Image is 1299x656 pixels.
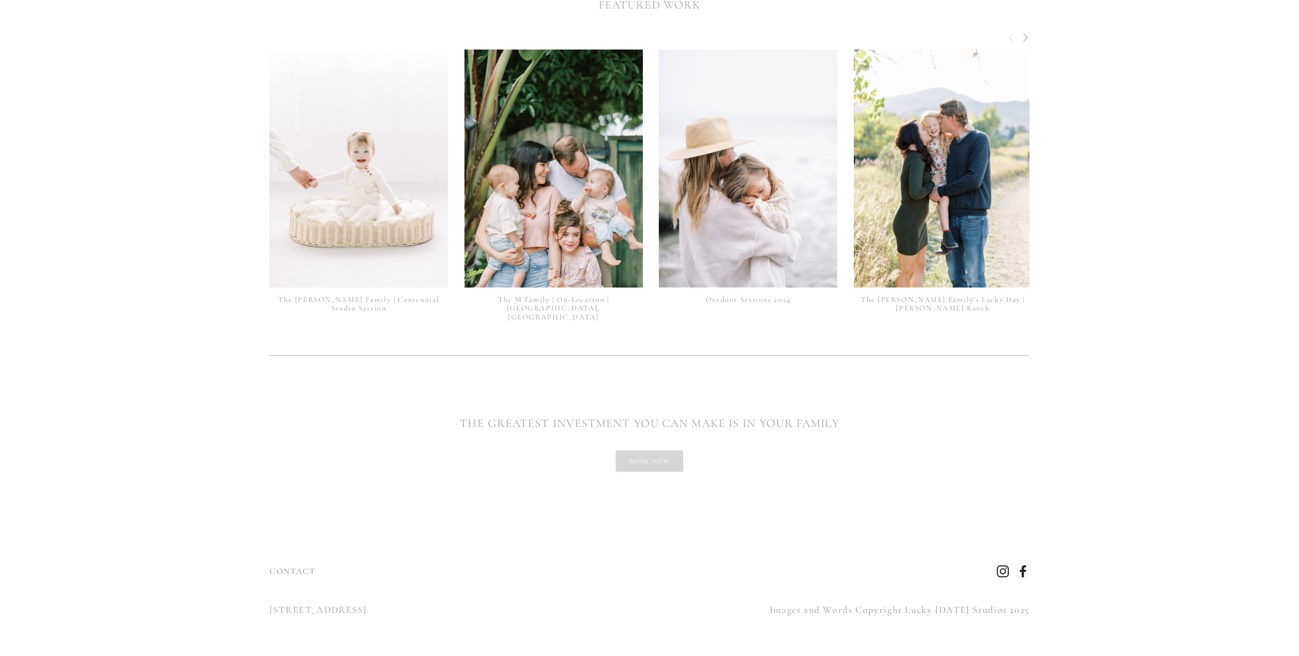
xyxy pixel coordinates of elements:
a: The M Family | On-Location | [GEOGRAPHIC_DATA], [GEOGRAPHIC_DATA] [498,295,609,322]
a: Instagram [996,565,1009,578]
a: The Friesen Family's Lucky Day | Ken Caryl Ranch [854,50,1032,288]
p: Images and Words Copyright Lucky [DATE] Studios 2025 [659,601,1030,618]
a: CONTACT [269,566,315,577]
a: The Johnson Family | Centennial Studio Session [269,50,448,288]
a: The [PERSON_NAME] Family's Lucky Day | [PERSON_NAME] Ranch [861,295,1025,313]
img: Outdoor Sessions 2024 [659,50,837,288]
a: book now [616,450,683,472]
img: The M Family | On-Location | Montecito, Ca [464,50,643,288]
a: Outdoor Sessions 2024 [706,295,791,304]
img: The Friesen Family's Lucky Day | Ken Caryl Ranch [854,35,1032,302]
a: The [PERSON_NAME] Family | Centennial Studio Session [278,295,439,313]
p: [STREET_ADDRESS] [269,601,640,618]
span: Next [1021,32,1030,42]
h2: THE GREATEST INVESTMENT YOU CAN MAKE IS IN YOUR FAMILY [269,415,1030,432]
a: Facebook [1017,565,1030,578]
img: The Johnson Family | Centennial Studio Session [269,35,448,302]
span: Previous [1007,32,1016,42]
